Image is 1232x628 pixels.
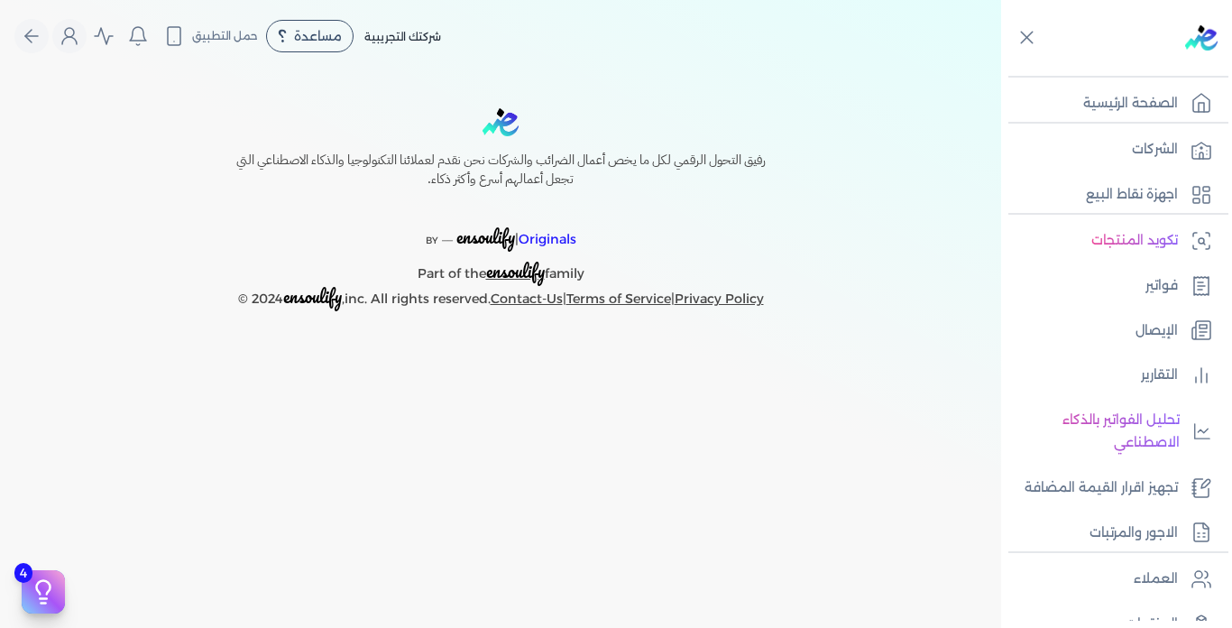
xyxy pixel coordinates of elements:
[1141,364,1178,387] p: التقارير
[192,28,258,44] span: حمل التطبيق
[1145,274,1178,298] p: فواتير
[1001,267,1221,305] a: فواتير
[426,235,438,246] span: BY
[266,20,354,52] div: مساعدة
[1132,138,1178,162] p: الشركات
[1001,176,1221,214] a: اجهزة نقاط البيع
[198,285,804,311] p: © 2024 ,inc. All rights reserved. | |
[22,570,65,614] button: 4
[198,253,804,286] p: Part of the family
[1001,131,1221,169] a: الشركات
[456,223,515,251] span: ensoulify
[14,563,32,583] span: 4
[294,30,342,42] span: مساعدة
[1001,222,1221,260] a: تكويد المنتجات
[1001,514,1221,552] a: الاجور والمرتبات
[1025,476,1178,500] p: تجهيز اقرار القيمة المضافة
[566,291,671,307] a: Terms of Service
[364,30,441,43] span: شركتك التجريبية
[159,21,262,51] button: حمل التطبيق
[1001,402,1221,462] a: تحليل الفواتير بالذكاء الاصطناعي
[1001,560,1221,598] a: العملاء
[1001,312,1221,350] a: الإيصال
[1010,409,1180,455] p: تحليل الفواتير بالذكاء الاصطناعي
[1091,229,1178,253] p: تكويد المنتجات
[491,291,563,307] a: Contact-Us
[1089,522,1178,545] p: الاجور والمرتبات
[486,257,545,285] span: ensoulify
[486,265,545,282] a: ensoulify
[1001,85,1221,123] a: الصفحة الرئيسية
[1134,568,1178,591] p: العملاء
[519,231,576,247] span: Originals
[1083,92,1178,115] p: الصفحة الرئيسية
[198,151,804,189] h6: رفيق التحول الرقمي لكل ما يخص أعمال الضرائب والشركات نحن نقدم لعملائنا التكنولوجيا والذكاء الاصطن...
[1135,319,1178,343] p: الإيصال
[1086,183,1178,207] p: اجهزة نقاط البيع
[675,291,764,307] a: Privacy Policy
[1001,356,1221,394] a: التقارير
[283,282,342,310] span: ensoulify
[483,108,519,136] img: logo
[198,204,804,253] p: |
[442,230,453,242] sup: __
[1185,25,1218,51] img: logo
[1001,469,1221,507] a: تجهيز اقرار القيمة المضافة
